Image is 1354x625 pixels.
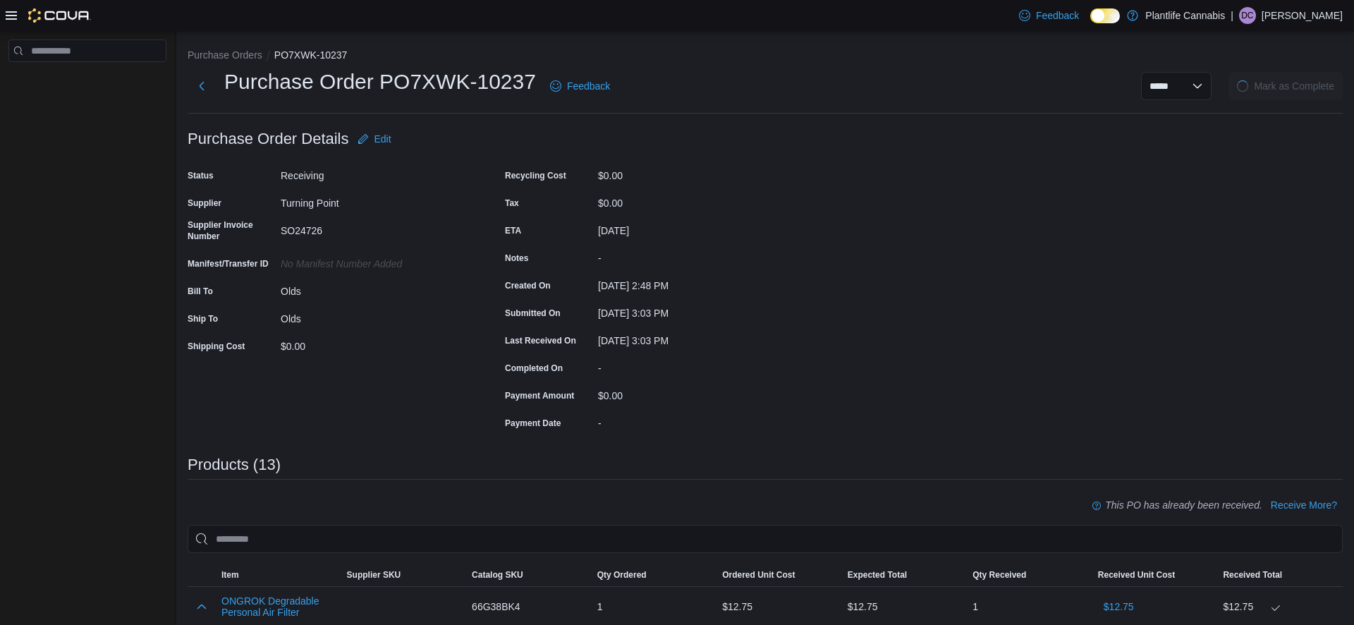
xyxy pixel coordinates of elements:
h1: Purchase Order PO7XWK-10237 [224,68,536,96]
span: Qty Ordered [597,569,647,581]
button: Ordered Unit Cost [716,564,842,586]
button: Expected Total [842,564,968,586]
nav: An example of EuiBreadcrumbs [188,48,1343,65]
span: Supplier SKU [347,569,401,581]
div: SO24726 [281,219,470,236]
div: Receiving [281,164,470,181]
button: Received Unit Cost [1092,564,1218,586]
div: - [598,247,787,264]
span: Feedback [1036,8,1079,23]
label: Created On [505,280,551,291]
div: 1 [592,593,717,621]
label: Bill To [188,286,213,297]
div: $0.00 [598,164,787,181]
div: Donna Chapman [1239,7,1256,24]
button: $12.75 [1098,593,1140,621]
div: $0.00 [281,335,470,352]
span: Loading [1237,80,1248,92]
label: Ship To [188,313,218,324]
div: $12.75 [1223,598,1337,615]
button: PO7XWK-10237 [274,49,348,61]
label: Submitted On [505,308,561,319]
a: Feedback [1013,1,1085,30]
label: Recycling Cost [505,170,566,181]
button: Catalog SKU [466,564,592,586]
div: $0.00 [598,384,787,401]
label: Supplier [188,198,221,209]
div: Turning Point [281,192,470,209]
div: [DATE] [598,219,787,236]
button: Qty Received [967,564,1092,586]
nav: Complex example [8,65,166,99]
div: - [598,357,787,374]
div: $12.75 [842,593,968,621]
p: This PO has already been received. [1105,497,1262,514]
p: [PERSON_NAME] [1262,7,1343,24]
span: Edit [374,132,391,146]
button: Edit [352,125,397,153]
label: Manifest/Transfer ID [188,258,269,269]
input: Dark Mode [1090,8,1120,23]
div: - [598,412,787,429]
button: ONGROK Degradable Personal Air Filter [221,595,336,618]
div: [DATE] 3:03 PM [598,302,787,319]
label: Completed On [505,363,563,374]
button: Receive More? [1265,491,1343,519]
p: | [1231,7,1233,24]
span: Feedback [567,79,610,93]
label: Supplier Invoice Number [188,219,275,242]
h3: Purchase Order Details [188,131,349,147]
label: Shipping Cost [188,341,245,352]
span: Expected Total [848,569,907,581]
a: Feedback [544,72,616,100]
label: Status [188,170,214,181]
div: $0.00 [598,192,787,209]
label: ETA [505,225,521,236]
button: Supplier SKU [341,564,467,586]
label: Notes [505,253,528,264]
label: Payment Amount [505,390,574,401]
span: Receive More? [1271,498,1337,512]
span: Received Total [1223,569,1282,581]
p: Plantlife Cannabis [1145,7,1225,24]
div: Olds [281,280,470,297]
button: Purchase Orders [188,49,262,61]
div: $12.75 [716,593,842,621]
button: Next [188,72,216,100]
span: DC [1241,7,1253,24]
span: Mark as Complete [1254,79,1334,93]
div: [DATE] 3:03 PM [598,329,787,346]
label: Tax [505,198,519,209]
span: Qty Received [972,569,1026,581]
div: No Manifest Number added [281,253,470,269]
span: Received Unit Cost [1098,569,1175,581]
span: $12.75 [1104,600,1134,614]
span: Ordered Unit Cost [722,569,795,581]
button: Item [216,564,341,586]
h3: Products (13) [188,456,281,473]
label: Last Received On [505,335,576,346]
div: [DATE] 2:48 PM [598,274,787,291]
button: LoadingMark as Complete [1228,72,1343,100]
span: 66G38BK4 [472,598,520,615]
span: Catalog SKU [472,569,523,581]
label: Payment Date [505,418,561,429]
div: 1 [967,593,1092,621]
button: Qty Ordered [592,564,717,586]
button: Received Total [1217,564,1343,586]
div: Olds [281,308,470,324]
span: Item [221,569,239,581]
img: Cova [28,8,91,23]
span: Dark Mode [1090,23,1091,24]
